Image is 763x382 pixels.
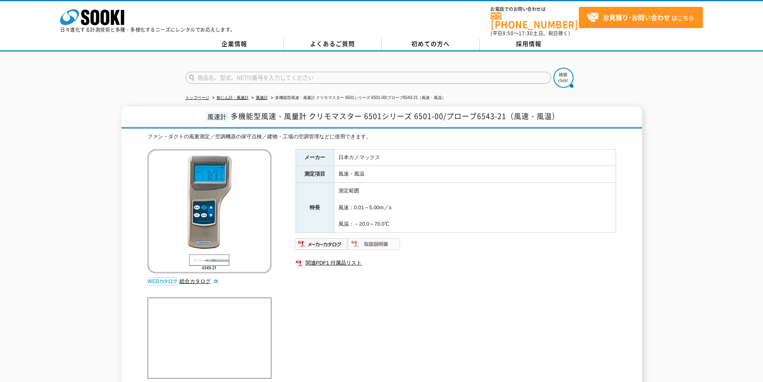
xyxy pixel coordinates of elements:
[503,30,514,37] span: 8:50
[147,133,616,141] div: ファン・ダクトの風量測定／空調機器の保守点検／建物・工場の空調管理などに使用できます。
[480,38,578,50] a: 採用情報
[185,72,551,84] input: 商品名、型式、NETIS番号を入力してください
[185,95,209,100] a: トップページ
[348,238,401,251] img: 取扱説明書
[231,111,560,121] span: 多機能型風速・風量計 クリモマスター 6501シリーズ 6501-00/プローブ6543-21（風速・風温）
[217,95,249,100] a: 粉じん計・風速計
[147,149,272,273] img: 多機能型風速・風量計 クリモマスター 6501シリーズ 6501-00/プローブ6543-21（風速・風温）
[491,7,579,12] span: お電話でのお問い合わせは
[603,12,670,22] strong: お見積り･お問い合わせ
[147,277,177,285] img: webカタログ
[296,243,348,249] a: メーカーカタログ
[554,68,574,88] img: btn_search.png
[284,38,382,50] a: よくあるご質問
[411,39,450,48] span: 初めての方へ
[60,27,236,32] p: 日々進化する計測技術と多種・多様化するニーズにレンタルでお応えします。
[579,7,703,28] a: お見積り･お問い合わせはこちら
[491,30,570,37] span: (平日 ～ 土日、祝日除く)
[296,238,348,251] img: メーカーカタログ
[519,30,533,37] span: 17:30
[185,38,284,50] a: 企業情報
[296,166,334,183] th: 測定項目
[587,12,694,24] span: はこちら
[348,243,401,249] a: 取扱説明書
[296,149,334,166] th: メーカー
[269,94,446,102] li: 多機能型風速・風量計 クリモマスター 6501シリーズ 6501-00/プローブ6543-21（風速・風温）
[334,149,616,166] td: 日本カノマックス
[334,166,616,183] td: 風速・風温
[296,183,334,233] th: 特長
[256,95,268,100] a: 風速計
[205,112,229,121] span: 風速計
[334,183,616,233] td: 測定範囲 風速：0.01～5.00m／s 風温：－20.0～70.0℃
[296,258,616,268] a: 関連PDF1 付属品リスト
[382,38,480,50] a: 初めての方へ
[491,12,579,29] a: [PHONE_NUMBER]
[179,278,219,284] a: 総合カタログ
